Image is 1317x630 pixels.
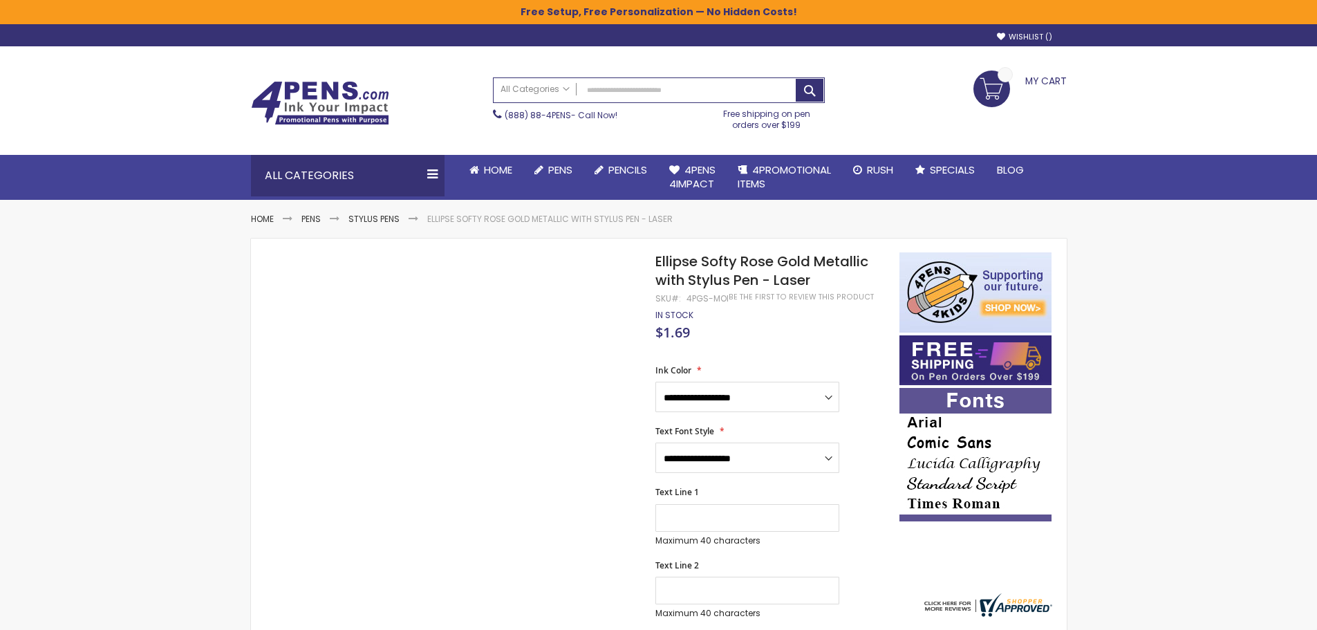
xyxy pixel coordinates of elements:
a: Pencils [583,155,658,185]
span: Specials [930,163,975,177]
p: Maximum 40 characters [655,535,839,546]
img: font-personalization-examples [899,388,1052,521]
a: Stylus Pens [348,213,400,225]
span: Text Line 2 [655,559,699,571]
a: Wishlist [997,32,1052,42]
img: 4Pens Custom Pens and Promotional Products [251,81,389,125]
a: Be the first to review this product [729,292,874,302]
span: Rush [867,163,893,177]
a: Pens [301,213,321,225]
img: 4pens.com widget logo [921,593,1052,617]
span: Text Font Style [655,425,714,437]
div: Free shipping on pen orders over $199 [709,103,825,131]
a: Specials [904,155,986,185]
span: Text Line 1 [655,486,699,498]
a: Blog [986,155,1035,185]
span: - Call Now! [505,109,617,121]
strong: SKU [655,293,681,304]
span: Pens [548,163,572,177]
a: All Categories [494,78,577,101]
img: 4pens 4 kids [899,252,1052,333]
li: Ellipse Softy Rose Gold Metallic with Stylus Pen - Laser [427,214,673,225]
span: Ink Color [655,364,691,376]
a: Pens [523,155,583,185]
span: In stock [655,309,693,321]
span: Home [484,163,512,177]
span: All Categories [501,84,570,95]
div: All Categories [251,155,445,196]
span: 4PROMOTIONAL ITEMS [738,163,831,191]
span: Pencils [608,163,647,177]
a: 4PROMOTIONALITEMS [727,155,842,200]
div: 4PGS-MOI [686,293,729,304]
a: 4pens.com certificate URL [921,608,1052,620]
a: Home [251,213,274,225]
a: Home [458,155,523,185]
p: Maximum 40 characters [655,608,839,619]
img: Free shipping on orders over $199 [899,335,1052,385]
span: Blog [997,163,1024,177]
a: 4Pens4impact [658,155,727,200]
span: Ellipse Softy Rose Gold Metallic with Stylus Pen - Laser [655,252,868,290]
div: Availability [655,310,693,321]
a: (888) 88-4PENS [505,109,571,121]
span: $1.69 [655,323,690,342]
a: Rush [842,155,904,185]
span: 4Pens 4impact [669,163,716,191]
